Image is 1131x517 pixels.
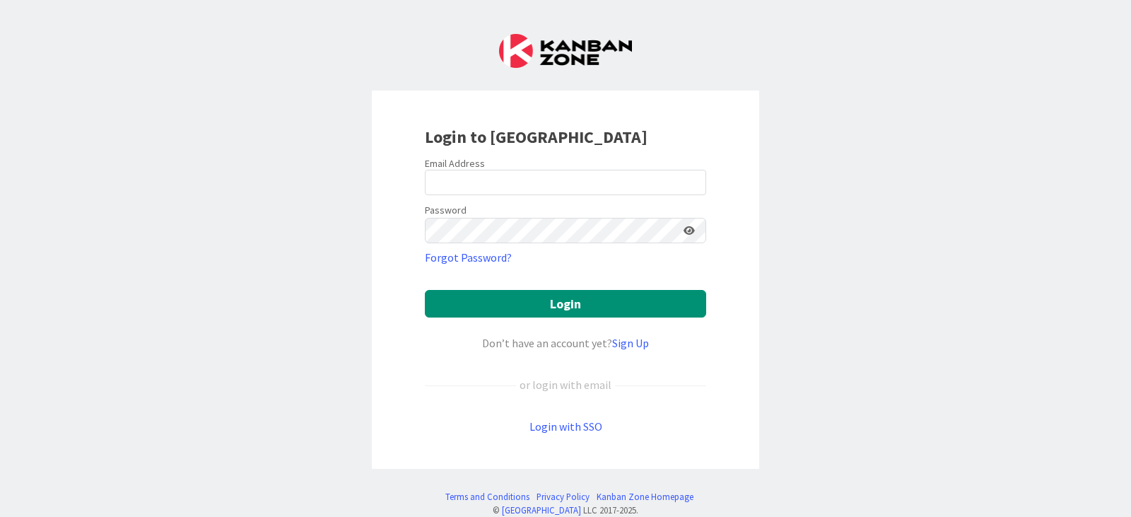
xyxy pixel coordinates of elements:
a: Kanban Zone Homepage [597,490,693,504]
b: Login to [GEOGRAPHIC_DATA] [425,126,647,148]
a: [GEOGRAPHIC_DATA] [502,504,581,516]
label: Email Address [425,157,485,170]
div: or login with email [516,376,615,393]
button: Login [425,290,706,318]
a: Forgot Password? [425,249,512,266]
div: Don’t have an account yet? [425,335,706,352]
a: Login with SSO [529,419,602,434]
a: Terms and Conditions [445,490,529,504]
a: Sign Up [612,336,649,350]
img: Kanban Zone [499,34,632,68]
label: Password [425,203,467,218]
a: Privacy Policy [537,490,590,504]
div: © LLC 2017- 2025 . [438,504,693,517]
